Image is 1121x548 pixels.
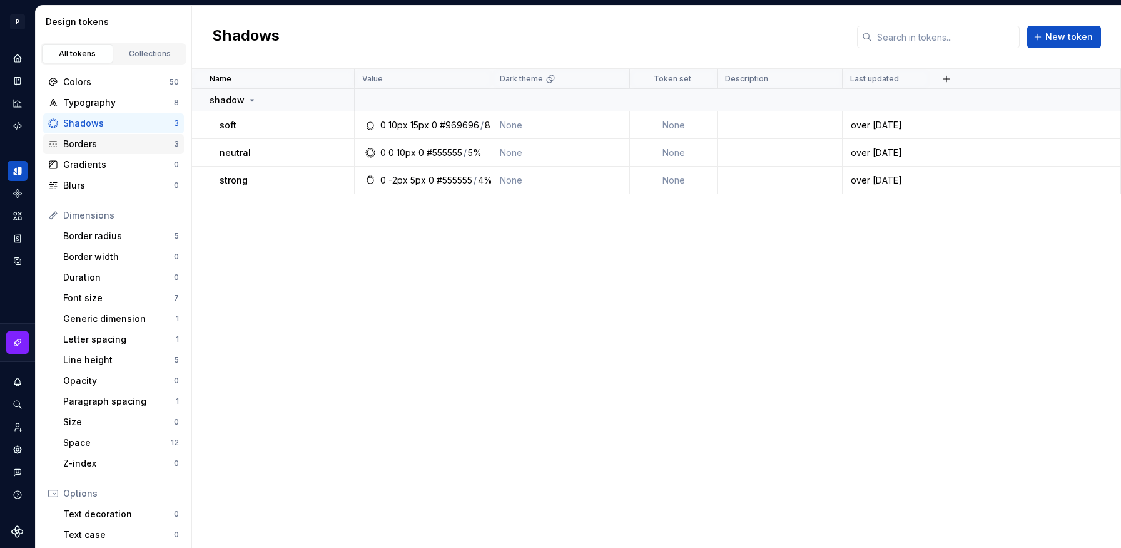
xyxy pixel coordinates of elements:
div: Gradients [63,158,174,171]
a: Font size7 [58,288,184,308]
a: Duration0 [58,267,184,287]
div: Z-index [63,457,174,470]
div: Text decoration [63,508,174,520]
div: 1 [176,396,179,406]
p: Dark theme [500,74,543,84]
a: Data sources [8,251,28,271]
p: soft [220,119,236,132]
a: Analytics [8,93,28,113]
div: Invite team [8,417,28,437]
a: Colors50 [43,72,184,92]
button: Notifications [8,372,28,392]
div: 50 [169,77,179,87]
a: Code automation [8,116,28,136]
div: 10px [397,147,416,159]
td: None [630,111,718,139]
div: Size [63,416,174,428]
div: -2px [388,174,408,187]
td: None [492,139,630,167]
div: 10px [388,119,408,132]
div: Shadows [63,117,174,130]
p: strong [220,174,248,187]
p: neutral [220,147,251,159]
div: 0 [380,174,386,187]
div: Line height [63,354,174,366]
div: 0 [380,119,386,132]
a: Blurs0 [43,175,184,195]
div: 4% [478,174,492,187]
div: Search ⌘K [8,395,28,415]
svg: Supernova Logo [11,525,24,538]
a: Letter spacing1 [58,329,184,349]
div: 5% [468,147,482,159]
div: Components [8,184,28,204]
div: over [DATE] [843,147,929,159]
a: Paragraph spacing1 [58,391,184,411]
div: 0 [380,147,386,159]
h2: Shadows [212,26,280,48]
a: Home [8,48,28,68]
p: Description [725,74,768,84]
p: Name [210,74,231,84]
div: 0 [174,180,179,190]
div: Text case [63,529,174,541]
div: 1 [176,314,179,324]
a: Borders3 [43,134,184,154]
a: Shadows3 [43,113,184,133]
div: 0 [174,160,179,170]
div: Design tokens [46,16,186,28]
div: Typography [63,96,174,109]
input: Search in tokens... [872,26,1020,48]
div: 0 [174,509,179,519]
a: Gradients0 [43,155,184,175]
div: 3 [174,118,179,128]
div: Blurs [63,179,174,192]
a: Space12 [58,433,184,453]
div: Borders [63,138,174,150]
p: shadow [210,94,245,106]
button: Contact support [8,462,28,482]
div: Dimensions [63,209,179,222]
div: 0 [174,272,179,282]
div: 0 [174,252,179,262]
a: Settings [8,440,28,460]
div: 0 [432,119,437,132]
a: Border radius5 [58,226,184,246]
a: Border width0 [58,247,184,267]
div: Border width [63,251,174,263]
a: Line height5 [58,350,184,370]
div: 3 [174,139,179,149]
div: / [474,174,477,187]
div: 0 [388,147,394,159]
div: Space [63,437,171,449]
p: Last updated [850,74,899,84]
a: Design tokens [8,161,28,181]
a: Storybook stories [8,229,28,249]
div: 0 [418,147,424,159]
div: Opacity [63,375,174,387]
div: 5 [174,355,179,365]
div: 0 [174,458,179,468]
div: Duration [63,271,174,284]
td: None [492,167,630,194]
div: 0 [174,376,179,386]
a: Assets [8,206,28,226]
div: P [10,14,25,29]
div: 12 [171,438,179,448]
div: 5px [410,174,426,187]
div: Paragraph spacing [63,395,176,408]
a: Documentation [8,71,28,91]
a: Text case0 [58,525,184,545]
td: None [630,139,718,167]
a: Generic dimension1 [58,309,184,329]
a: Z-index0 [58,453,184,473]
a: Opacity0 [58,371,184,391]
div: 0 [429,174,434,187]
